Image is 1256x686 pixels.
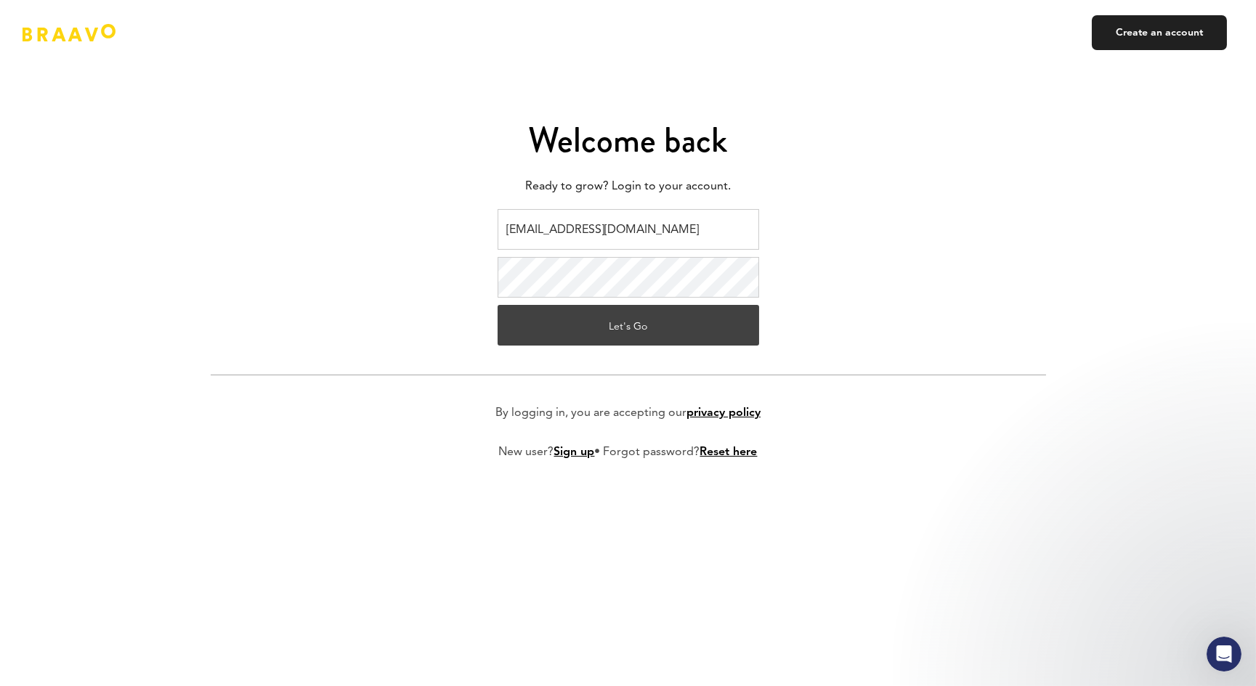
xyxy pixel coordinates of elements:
p: By logging in, you are accepting our [495,404,761,422]
p: New user? • Forgot password? [499,444,758,461]
p: Ready to grow? Login to your account. [211,176,1046,197]
a: Reset here [700,446,758,458]
span: Support [106,10,158,23]
iframe: Intercom live chat [1207,637,1241,671]
a: Sign up [554,446,595,458]
button: Let's Go [498,305,759,346]
a: privacy policy [686,407,761,419]
input: Email [498,209,759,250]
a: Create an account [1092,15,1227,50]
span: Welcome back [529,115,728,165]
